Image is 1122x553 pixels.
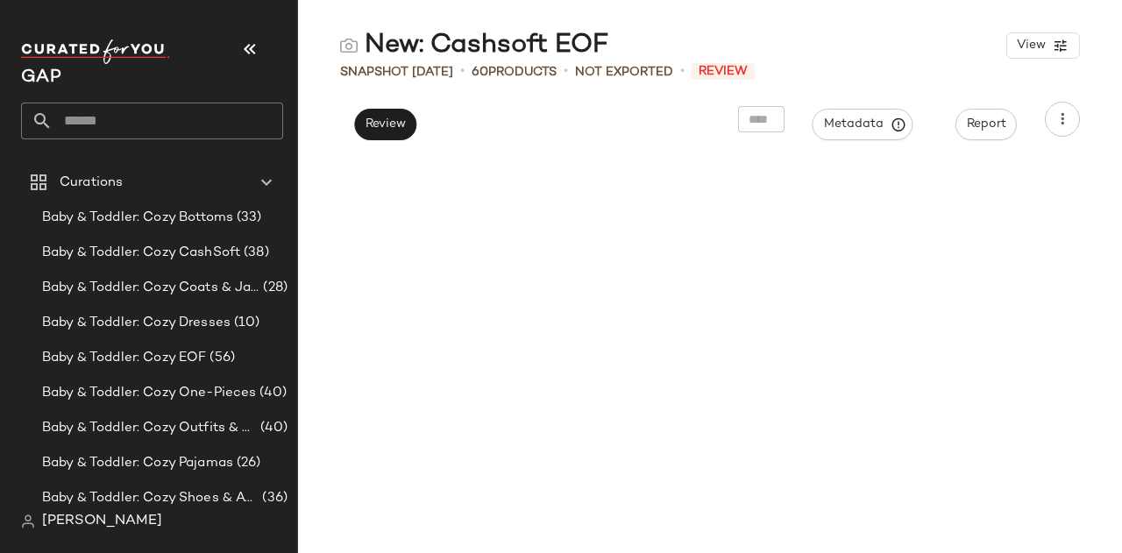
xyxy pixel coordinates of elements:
button: Review [354,109,416,140]
span: Baby & Toddler: Cozy Outfits & Sets [42,418,257,438]
span: Not Exported [575,63,673,82]
span: (36) [259,488,288,508]
span: Baby & Toddler: Cozy CashSoft [42,243,240,263]
button: View [1006,32,1080,59]
span: Baby & Toddler: Cozy One-Pieces [42,383,256,403]
img: cfy_white_logo.C9jOOHJF.svg [21,39,170,64]
span: 60 [472,66,488,79]
span: Metadata [823,117,903,132]
span: View [1016,39,1046,53]
span: (40) [256,383,287,403]
div: New: Cashsoft EOF [340,28,608,63]
div: Products [472,63,557,82]
img: svg%3e [340,37,358,54]
span: Curations [60,173,123,193]
span: (33) [233,208,262,228]
span: Baby & Toddler: Cozy Pajamas [42,453,233,473]
span: (38) [240,243,269,263]
span: (10) [231,313,260,333]
span: (28) [259,278,288,298]
span: Snapshot [DATE] [340,63,453,82]
span: Current Company Name [21,68,61,87]
button: Report [955,109,1017,140]
span: • [460,61,465,82]
span: [PERSON_NAME] [42,511,162,532]
span: Baby & Toddler: Cozy Coats & Jackets [42,278,259,298]
img: svg%3e [21,514,35,528]
span: • [680,61,685,82]
span: (56) [206,348,235,368]
span: Baby & Toddler: Cozy Shoes & Accessories [42,488,259,508]
span: Report [966,117,1006,131]
span: (40) [257,418,288,438]
span: (26) [233,453,261,473]
span: Baby & Toddler: Cozy Bottoms [42,208,233,228]
button: Metadata [813,109,913,140]
span: Baby & Toddler: Cozy EOF [42,348,206,368]
span: Baby & Toddler: Cozy Dresses [42,313,231,333]
span: Review [365,117,406,131]
span: • [564,61,568,82]
span: Review [692,63,755,80]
